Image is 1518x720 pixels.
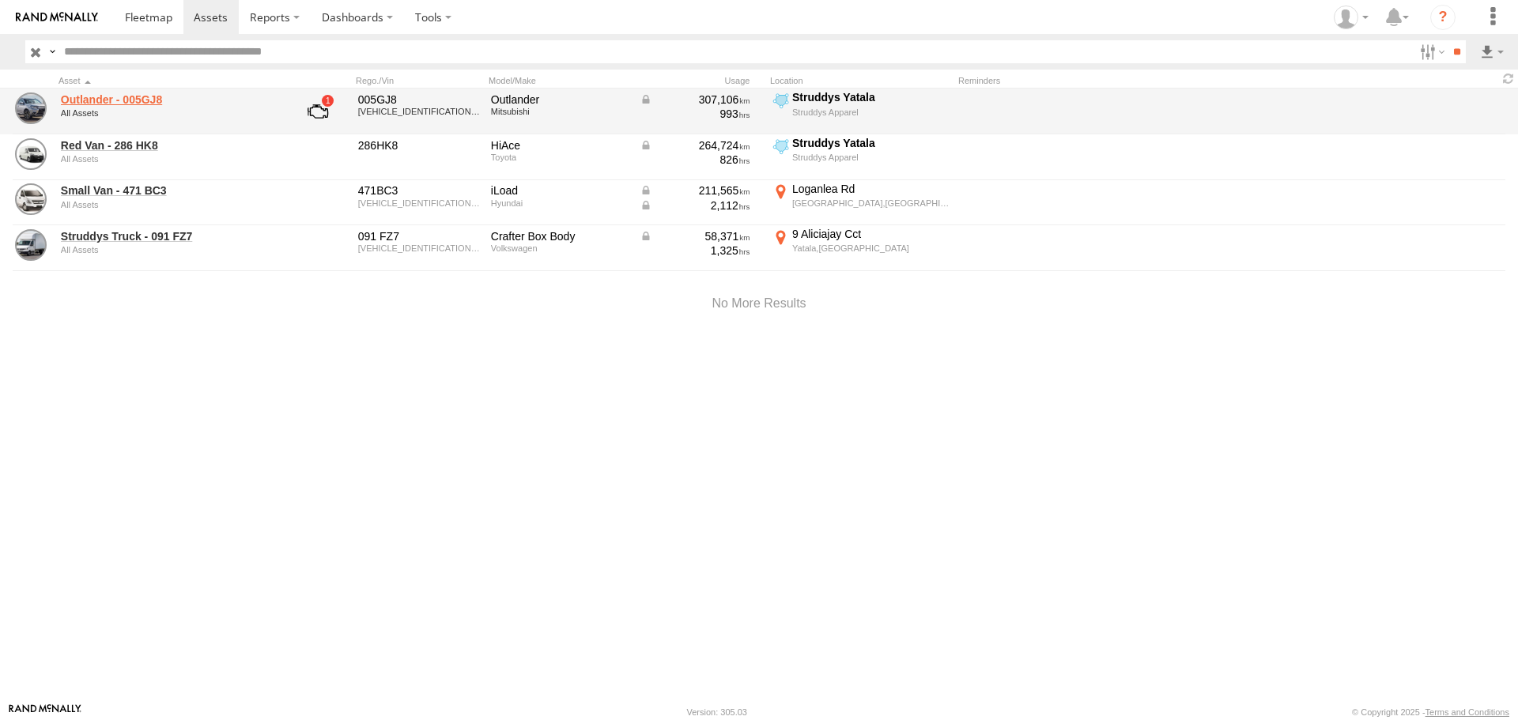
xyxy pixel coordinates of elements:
div: Volkswagen [491,243,629,253]
div: iLoad [491,183,629,198]
div: 9 Aliciajay Cct [792,227,950,241]
a: Red Van - 286 HK8 [61,138,278,153]
img: rand-logo.svg [16,12,98,23]
div: undefined [61,154,278,164]
a: Visit our Website [9,704,81,720]
div: Data from Vehicle CANbus [640,138,750,153]
div: Crafter Box Body [491,229,629,243]
div: Yatala,[GEOGRAPHIC_DATA] [792,243,950,254]
a: View Asset Details [15,229,47,261]
div: 993 [640,107,750,121]
div: Data from Vehicle CANbus [640,92,750,107]
div: Struddys Apparel [792,107,950,118]
div: [GEOGRAPHIC_DATA],[GEOGRAPHIC_DATA] [792,198,950,209]
label: Search Query [46,40,59,63]
a: View Asset Details [15,183,47,215]
div: 091 FZ7 [358,229,480,243]
a: Terms and Conditions [1425,707,1509,717]
div: WV1ZZZSYZL9007264 [358,243,480,253]
a: View Asset Details [15,138,47,170]
div: Toyota [491,153,629,162]
div: Struddys Yatala [792,136,950,150]
a: Outlander - 005GJ8 [61,92,278,107]
div: Mitsubishi [491,107,629,116]
div: Reminders [958,75,1211,86]
a: View Asset Details [15,92,47,124]
label: Click to View Current Location [770,182,952,224]
div: 286HK8 [358,138,480,153]
div: JMFXLGF6WGZ000532 [358,107,480,116]
label: Click to View Current Location [770,136,952,179]
a: Small Van - 471 BC3 [61,183,278,198]
div: undefined [61,245,278,254]
div: Version: 305.03 [687,707,747,717]
div: Data from Vehicle CANbus [640,229,750,243]
div: Loganlea Rd [792,182,950,196]
div: Struddys Yatala [792,90,950,104]
div: Rego./Vin [356,75,482,86]
div: Hyundai [491,198,629,208]
div: Data from Vehicle CANbus [640,183,750,198]
a: View Asset with Fault/s [289,92,347,130]
div: Outlander [491,92,629,107]
div: Model/Make [489,75,631,86]
div: 471BC3 [358,183,480,198]
div: Struddys Apparel [792,152,950,163]
i: ? [1430,5,1456,30]
div: HiAce [491,138,629,153]
div: Click to Sort [59,75,280,86]
label: Click to View Current Location [770,227,952,270]
div: © Copyright 2025 - [1352,707,1509,717]
div: Data from Vehicle CANbus [640,198,750,213]
span: Refresh [1499,71,1518,86]
div: 1,325 [640,243,750,258]
a: Struddys Truck - 091 FZ7 [61,229,278,243]
div: 005GJ8 [358,92,480,107]
div: Location [770,75,952,86]
label: Search Filter Options [1414,40,1448,63]
label: Click to View Current Location [770,90,952,133]
div: KMFWBX7KMJU944444 [358,198,480,208]
div: undefined [61,108,278,118]
label: Export results as... [1478,40,1505,63]
div: undefined [61,200,278,209]
div: 826 [640,153,750,167]
div: Usage [637,75,764,86]
div: Kylie Robinson [1328,6,1374,29]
